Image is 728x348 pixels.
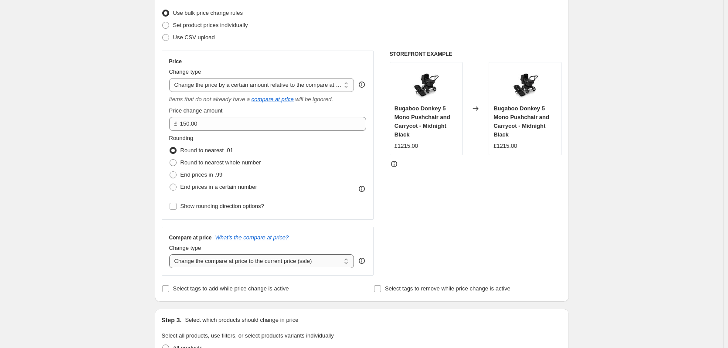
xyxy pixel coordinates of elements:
[180,147,233,154] span: Round to nearest .01
[169,58,182,65] h3: Price
[295,96,333,102] i: will be ignored.
[508,67,543,102] img: BugabooDonkey5MonoPushchairandCarrycot-MidnightBlack1_80x.jpg
[169,135,194,141] span: Rounding
[169,68,201,75] span: Change type
[493,142,517,150] div: £1215.00
[162,316,182,324] h2: Step 3.
[185,316,298,324] p: Select which products should change in price
[180,117,353,131] input: -12.00
[357,256,366,265] div: help
[408,67,443,102] img: BugabooDonkey5MonoPushchairandCarrycot-MidnightBlack1_80x.jpg
[173,10,243,16] span: Use bulk price change rules
[395,105,450,138] span: Bugaboo Donkey 5 Mono Pushchair and Carrycot - Midnight Black
[162,332,334,339] span: Select all products, use filters, or select products variants individually
[180,159,261,166] span: Round to nearest whole number
[252,96,294,102] button: compare at price
[169,245,201,251] span: Change type
[215,234,289,241] button: What's the compare at price?
[169,234,212,241] h3: Compare at price
[173,34,215,41] span: Use CSV upload
[357,80,366,89] div: help
[180,171,223,178] span: End prices in .99
[169,96,250,102] i: Items that do not already have a
[390,51,562,58] h6: STOREFRONT EXAMPLE
[174,120,177,127] span: £
[180,184,257,190] span: End prices in a certain number
[493,105,549,138] span: Bugaboo Donkey 5 Mono Pushchair and Carrycot - Midnight Black
[173,285,289,292] span: Select tags to add while price change is active
[180,203,264,209] span: Show rounding direction options?
[173,22,248,28] span: Set product prices individually
[385,285,510,292] span: Select tags to remove while price change is active
[395,142,418,150] div: £1215.00
[169,107,223,114] span: Price change amount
